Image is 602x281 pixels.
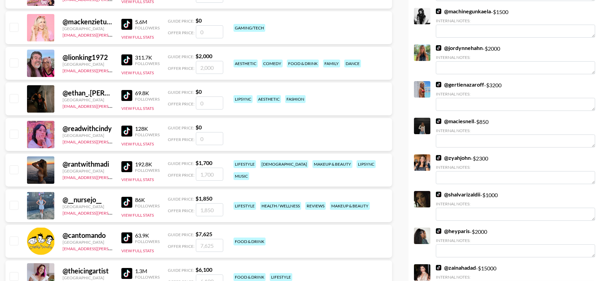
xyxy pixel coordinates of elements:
[436,45,441,51] img: TikTok
[121,126,132,137] img: TikTok
[135,203,160,208] div: Followers
[436,155,441,161] img: TikTok
[121,35,154,40] button: View Full Stats
[63,245,164,251] a: [EMAIL_ADDRESS][PERSON_NAME][DOMAIN_NAME]
[63,17,113,26] div: @ mackenzieturner0
[168,232,194,237] span: Guide Price:
[436,9,441,14] img: TikTok
[63,204,113,209] div: [GEOGRAPHIC_DATA]
[305,202,326,210] div: reviews
[63,102,164,109] a: [EMAIL_ADDRESS][PERSON_NAME][DOMAIN_NAME]
[121,141,154,146] button: View Full Stats
[121,161,132,172] img: TikTok
[168,90,194,95] span: Guide Price:
[121,90,132,101] img: TikTok
[135,274,160,280] div: Followers
[196,195,212,202] strong: $ 1,850
[135,90,160,97] div: 69.8K
[436,81,484,88] a: @gertienazaroff
[436,81,595,111] div: - $ 3200
[196,17,202,24] strong: $ 0
[63,231,113,240] div: @ cantomando
[63,275,113,280] div: [GEOGRAPHIC_DATA]
[196,168,223,181] input: 1,700
[135,61,160,66] div: Followers
[436,201,595,206] div: Internal Notes:
[436,82,441,87] img: TikTok
[63,97,113,102] div: [GEOGRAPHIC_DATA]
[233,95,253,103] div: lipsync
[196,239,223,252] input: 7,625
[436,154,595,184] div: - $ 2300
[196,53,212,59] strong: $ 2,000
[323,60,340,67] div: family
[63,174,164,180] a: [EMAIL_ADDRESS][PERSON_NAME][DOMAIN_NAME]
[436,128,595,133] div: Internal Notes:
[121,106,154,111] button: View Full Stats
[436,44,483,51] a: @jordynnehahn
[168,125,194,130] span: Guide Price:
[168,66,195,71] span: Offer Price:
[436,264,476,271] a: @zainahadad
[233,24,265,32] div: gaming/tech
[233,273,266,281] div: food & drink
[168,161,194,166] span: Guide Price:
[121,19,132,30] img: TikTok
[168,244,195,249] span: Offer Price:
[436,118,595,148] div: - $ 850
[233,238,266,245] div: food & drink
[135,268,160,274] div: 1.3M
[135,54,160,61] div: 311.7K
[196,132,223,145] input: 0
[63,138,164,144] a: [EMAIL_ADDRESS][PERSON_NAME][DOMAIN_NAME]
[233,202,256,210] div: lifestyle
[436,18,595,23] div: Internal Notes:
[233,160,256,168] div: lifestyle
[63,89,113,97] div: @ ethan_.[PERSON_NAME]
[135,25,160,30] div: Followers
[121,232,132,243] img: TikTok
[196,97,223,110] input: 0
[330,202,370,210] div: makeup & beauty
[436,118,474,125] a: @maciesnell
[63,168,113,174] div: [GEOGRAPHIC_DATA]
[135,196,160,203] div: 86K
[262,60,283,67] div: comedy
[168,173,195,178] span: Offer Price:
[436,154,471,161] a: @zyahjohn
[260,202,301,210] div: health / wellness
[135,239,160,244] div: Followers
[287,60,319,67] div: food & drink
[196,266,212,273] strong: $ 6,100
[63,67,164,73] a: [EMAIL_ADDRESS][PERSON_NAME][DOMAIN_NAME]
[168,268,194,273] span: Guide Price:
[135,132,160,137] div: Followers
[63,195,113,204] div: @ __nursejo__
[436,91,595,97] div: Internal Notes:
[436,228,595,257] div: - $ 2000
[168,18,194,24] span: Guide Price:
[63,53,113,62] div: @ lionking1972
[436,228,441,234] img: TikTok
[196,61,223,74] input: 2,000
[63,267,113,275] div: @ theicingartist
[121,197,132,208] img: TikTok
[168,101,195,106] span: Offer Price:
[436,191,595,221] div: - $ 1000
[63,31,164,38] a: [EMAIL_ADDRESS][PERSON_NAME][DOMAIN_NAME]
[135,161,160,168] div: 192.8K
[168,30,195,35] span: Offer Price:
[135,125,160,132] div: 128K
[233,60,258,67] div: aesthetic
[196,159,212,166] strong: $ 1,700
[270,273,292,281] div: lifestyle
[63,209,164,216] a: [EMAIL_ADDRESS][PERSON_NAME][DOMAIN_NAME]
[63,26,113,31] div: [GEOGRAPHIC_DATA]
[63,240,113,245] div: [GEOGRAPHIC_DATA]
[344,60,361,67] div: dance
[233,172,249,180] div: music
[63,133,113,138] div: [GEOGRAPHIC_DATA]
[121,54,132,65] img: TikTok
[196,231,212,237] strong: $ 7,625
[436,265,441,270] img: TikTok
